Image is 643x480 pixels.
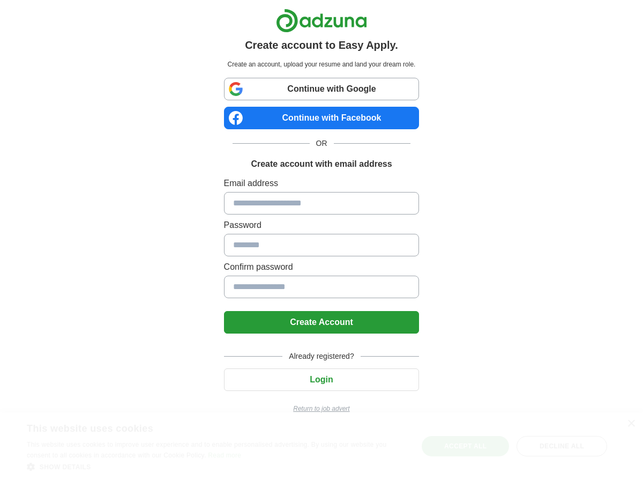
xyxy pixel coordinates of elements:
span: OR [310,138,334,149]
div: Decline all [517,436,607,456]
span: This website uses cookies to improve user experience and to enable personalised advertising. By u... [27,441,386,459]
div: This website uses cookies [27,419,380,435]
h1: Create account to Easy Apply. [245,37,398,53]
span: Show details [40,463,91,471]
button: Login [224,368,420,391]
label: Email address [224,177,420,190]
label: Password [224,219,420,232]
a: Continue with Facebook [224,107,420,129]
a: Return to job advert [224,404,420,413]
button: Create Account [224,311,420,334]
label: Confirm password [224,261,420,274]
a: Login [224,375,420,384]
a: Read more, opens a new window [208,452,241,459]
a: Continue with Google [224,78,420,100]
div: Close [627,420,635,428]
h1: Create account with email address [251,158,392,171]
img: Adzuna logo [276,9,367,33]
div: Accept all [422,436,509,456]
span: Already registered? [282,351,360,362]
p: Create an account, upload your resume and land your dream role. [226,60,417,69]
div: Show details [27,461,407,472]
